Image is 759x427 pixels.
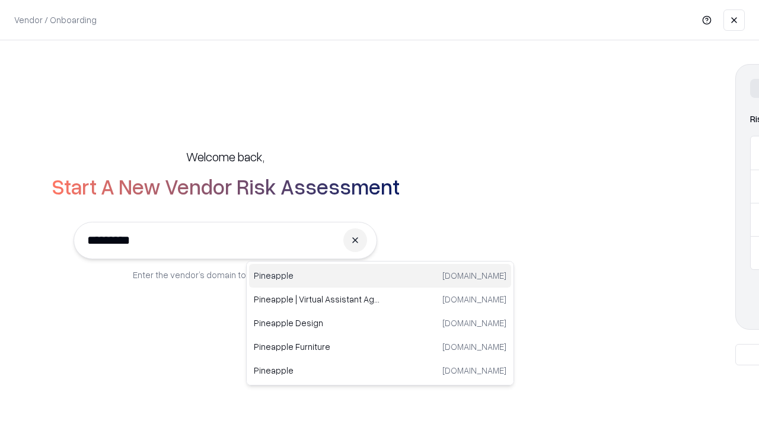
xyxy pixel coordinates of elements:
[442,293,506,305] p: [DOMAIN_NAME]
[186,148,264,165] h5: Welcome back,
[254,364,380,377] p: Pineapple
[442,317,506,329] p: [DOMAIN_NAME]
[254,317,380,329] p: Pineapple Design
[246,261,514,385] div: Suggestions
[254,293,380,305] p: Pineapple | Virtual Assistant Agency
[52,174,400,198] h2: Start A New Vendor Risk Assessment
[254,340,380,353] p: Pineapple Furniture
[14,14,97,26] p: Vendor / Onboarding
[442,340,506,353] p: [DOMAIN_NAME]
[442,269,506,282] p: [DOMAIN_NAME]
[254,269,380,282] p: Pineapple
[133,269,318,281] p: Enter the vendor’s domain to begin onboarding
[442,364,506,377] p: [DOMAIN_NAME]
